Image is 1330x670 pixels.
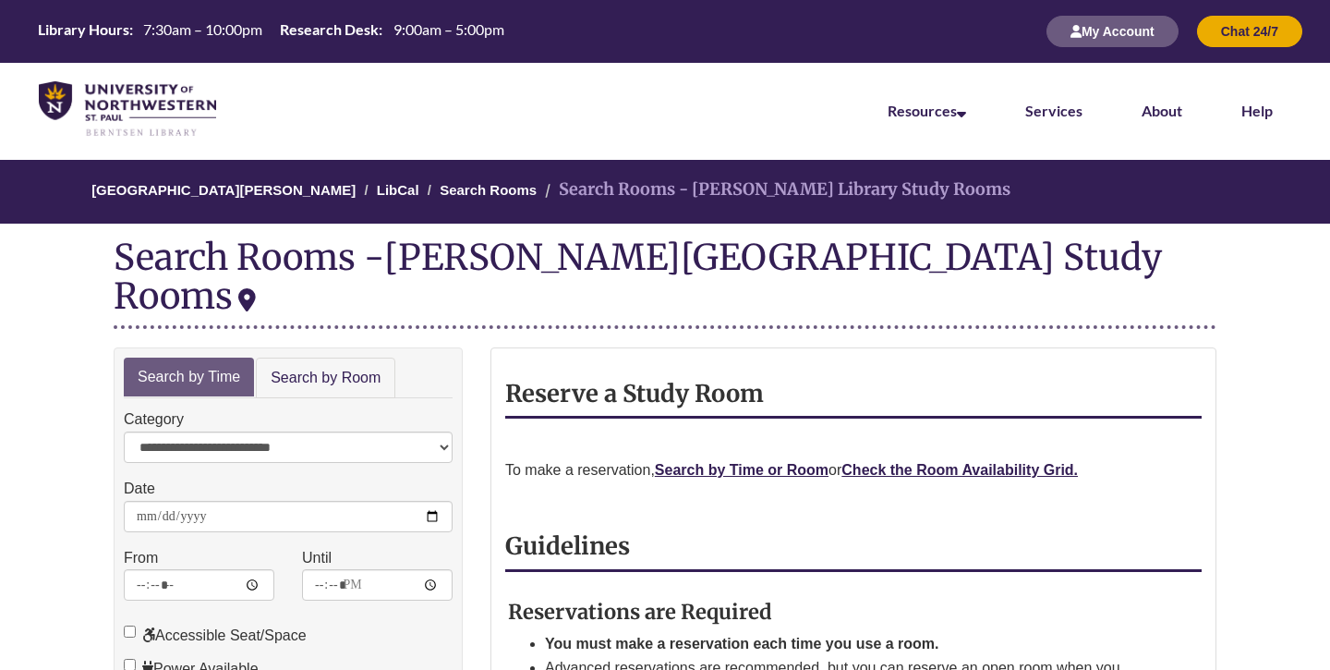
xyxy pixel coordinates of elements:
img: UNWSP Library Logo [39,81,216,138]
button: Chat 24/7 [1197,16,1302,47]
a: LibCal [377,182,419,198]
input: Accessible Seat/Space [124,626,136,638]
strong: You must make a reservation each time you use a room. [545,636,939,652]
a: Search by Room [256,358,395,399]
label: Category [124,408,184,432]
a: About [1142,102,1182,119]
label: Accessible Seat/Space [124,624,307,648]
label: From [124,546,158,570]
div: Search Rooms - [114,238,1216,328]
strong: Reservations are Required [508,599,772,625]
a: My Account [1046,23,1179,39]
a: Help [1241,102,1273,119]
a: Search Rooms [440,182,537,198]
span: 7:30am – 10:00pm [143,20,262,38]
nav: Breadcrumb [114,160,1216,224]
a: Search by Time or Room [655,462,828,478]
a: Check the Room Availability Grid. [841,462,1078,478]
button: My Account [1046,16,1179,47]
strong: Guidelines [505,531,630,561]
table: Hours Today [30,19,511,42]
a: Chat 24/7 [1197,23,1302,39]
li: Search Rooms - [PERSON_NAME] Library Study Rooms [540,177,1010,203]
label: Until [302,546,332,570]
p: To make a reservation, or [505,458,1202,482]
span: 9:00am – 5:00pm [393,20,504,38]
div: [PERSON_NAME][GEOGRAPHIC_DATA] Study Rooms [114,235,1162,318]
a: Search by Time [124,358,254,397]
a: Resources [888,102,966,119]
a: Services [1025,102,1082,119]
th: Library Hours: [30,19,136,40]
a: [GEOGRAPHIC_DATA][PERSON_NAME] [91,182,356,198]
label: Date [124,477,155,501]
th: Research Desk: [272,19,385,40]
a: Hours Today [30,19,511,43]
strong: Reserve a Study Room [505,379,764,408]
